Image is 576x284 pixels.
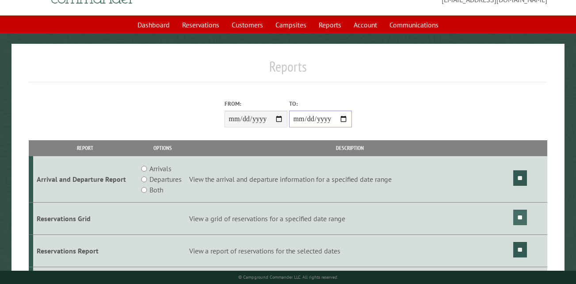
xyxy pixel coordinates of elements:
label: Departures [149,174,182,184]
a: Dashboard [132,16,175,33]
h1: Reports [29,58,547,82]
small: © Campground Commander LLC. All rights reserved. [238,274,338,280]
td: Reservations Grid [33,203,137,235]
label: From: [225,100,287,108]
a: Account [348,16,382,33]
label: Both [149,184,163,195]
th: Options [137,140,188,156]
th: Report [33,140,137,156]
a: Customers [226,16,268,33]
a: Reservations [177,16,225,33]
a: Communications [384,16,444,33]
label: To: [289,100,352,108]
td: Arrival and Departure Report [33,156,137,203]
th: Description [188,140,512,156]
a: Reports [313,16,347,33]
td: Reservations Report [33,234,137,267]
td: View the arrival and departure information for a specified date range [188,156,512,203]
a: Campsites [270,16,312,33]
td: View a report of reservations for the selected dates [188,234,512,267]
label: Arrivals [149,163,172,174]
td: View a grid of reservations for a specified date range [188,203,512,235]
